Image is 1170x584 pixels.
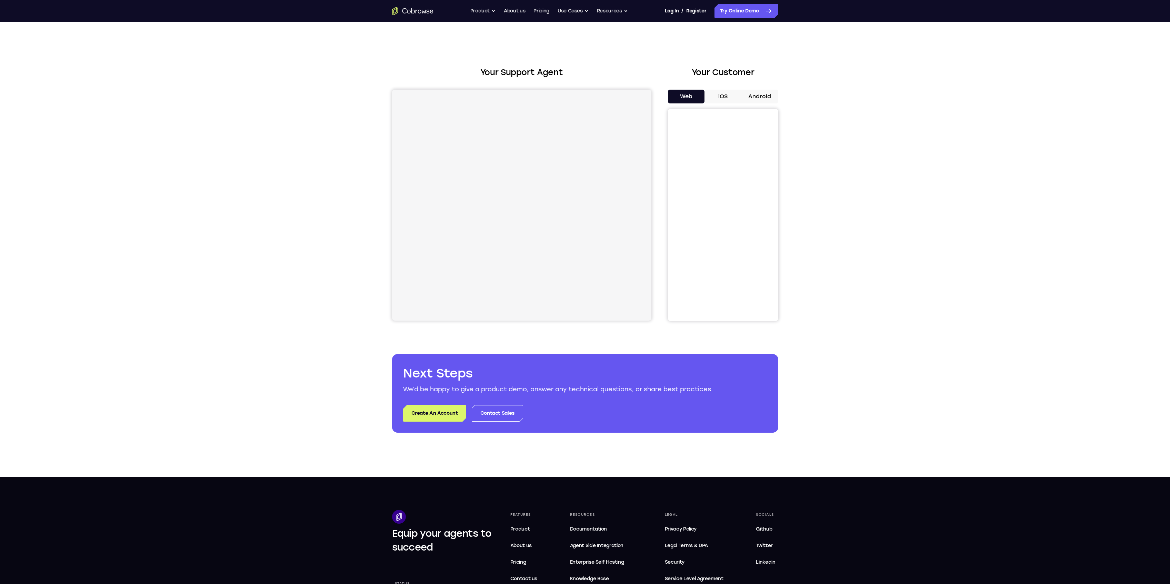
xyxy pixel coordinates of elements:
p: We’d be happy to give a product demo, answer any technical questions, or share best practices. [403,384,767,394]
a: Legal Terms & DPA [662,539,726,553]
span: About us [510,543,532,548]
a: Enterprise Self Hosting [567,555,635,569]
span: Agent Side Integration [570,542,632,550]
span: Service Level Agreement [665,575,723,583]
a: Register [686,4,706,18]
a: Pricing [533,4,549,18]
a: Try Online Demo [714,4,778,18]
span: Contact us [510,576,538,582]
button: Android [741,90,778,103]
a: Go to the home page [392,7,433,15]
h2: Your Customer [668,66,778,79]
a: Create An Account [403,405,466,422]
span: Security [665,559,684,565]
button: Product [470,4,496,18]
a: Product [508,522,540,536]
span: Enterprise Self Hosting [570,558,632,566]
span: Linkedin [756,559,775,565]
div: Socials [753,510,778,520]
a: Linkedin [753,555,778,569]
a: Contact Sales [472,405,523,422]
button: iOS [704,90,741,103]
button: Resources [597,4,628,18]
button: Use Cases [558,4,589,18]
a: About us [508,539,540,553]
span: Product [510,526,530,532]
a: Documentation [567,522,635,536]
span: Equip your agents to succeed [392,527,492,553]
div: Features [508,510,540,520]
span: Privacy Policy [665,526,697,532]
a: Log In [665,4,679,18]
a: About us [504,4,525,18]
a: Security [662,555,726,569]
span: Twitter [756,543,773,548]
div: Resources [567,510,635,520]
span: Legal Terms & DPA [665,543,708,548]
span: Documentation [570,526,607,532]
h2: Your Support Agent [392,66,651,79]
a: Privacy Policy [662,522,726,536]
span: / [681,7,683,15]
span: Github [756,526,772,532]
h2: Next Steps [403,365,767,382]
a: Twitter [753,539,778,553]
div: Legal [662,510,726,520]
span: Pricing [510,559,526,565]
iframe: Agent [392,90,651,321]
a: Pricing [508,555,540,569]
a: Agent Side Integration [567,539,635,553]
a: Github [753,522,778,536]
button: Web [668,90,705,103]
span: Knowledge Base [570,576,609,582]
